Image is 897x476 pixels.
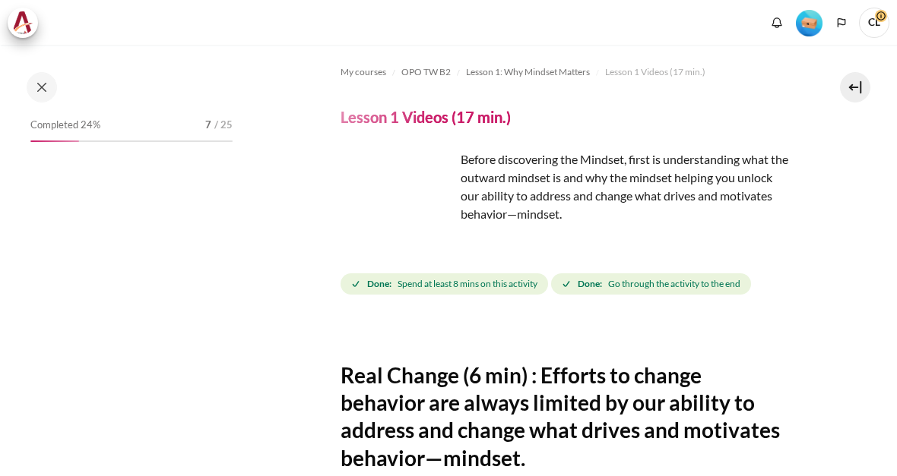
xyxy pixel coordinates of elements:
span: CL [859,8,889,38]
a: User menu [859,8,889,38]
a: Level #1 [790,8,829,36]
div: 24% [30,140,79,142]
span: Spend at least 8 mins on this activity [398,277,537,291]
h4: Lesson 1 Videos (17 min.) [341,107,511,127]
nav: Navigation bar [341,60,789,84]
span: Completed 24% [30,118,100,133]
button: Languages [830,11,853,34]
span: Lesson 1: Why Mindset Matters [466,65,590,79]
img: Level #1 [796,10,823,36]
div: Completion requirements for Lesson 1 Videos (17 min.) [341,270,754,298]
a: Lesson 1: Why Mindset Matters [466,63,590,81]
span: / 25 [214,118,233,133]
img: fdf [341,150,455,264]
strong: Done: [367,277,391,291]
strong: Done: [578,277,602,291]
span: Go through the activity to the end [608,277,740,291]
a: OPO TW B2 [401,63,451,81]
span: Lesson 1 Videos (17 min.) [605,65,705,79]
div: Show notification window with no new notifications [765,11,788,34]
a: My courses [341,63,386,81]
img: Architeck [12,11,33,34]
a: Architeck Architeck [8,8,46,38]
p: Before discovering the Mindset, first is understanding what the outward mindset is and why the mi... [341,150,789,223]
span: OPO TW B2 [401,65,451,79]
a: Lesson 1 Videos (17 min.) [605,63,705,81]
span: My courses [341,65,386,79]
div: Level #1 [796,8,823,36]
h2: Real Change (6 min) : Efforts to change behavior are always limited by our ability to address and... [341,361,789,472]
span: 7 [205,118,211,133]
